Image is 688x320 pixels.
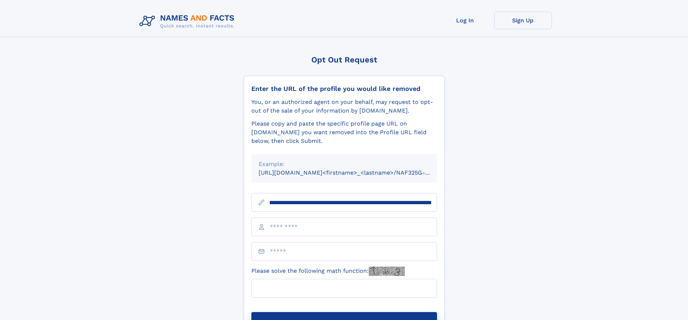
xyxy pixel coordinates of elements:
[137,12,241,31] img: Logo Names and Facts
[251,85,437,93] div: Enter the URL of the profile you would like removed
[244,55,445,64] div: Opt Out Request
[436,12,494,29] a: Log In
[259,169,451,176] small: [URL][DOMAIN_NAME]<firstname>_<lastname>/NAF325G-xxxxxxxx
[251,98,437,115] div: You, or an authorized agent on your behalf, may request to opt-out of the sale of your informatio...
[494,12,552,29] a: Sign Up
[251,267,405,276] label: Please solve the following math function:
[259,160,430,168] div: Example:
[251,119,437,145] div: Please copy and paste the specific profile page URL on [DOMAIN_NAME] you want removed into the Pr...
